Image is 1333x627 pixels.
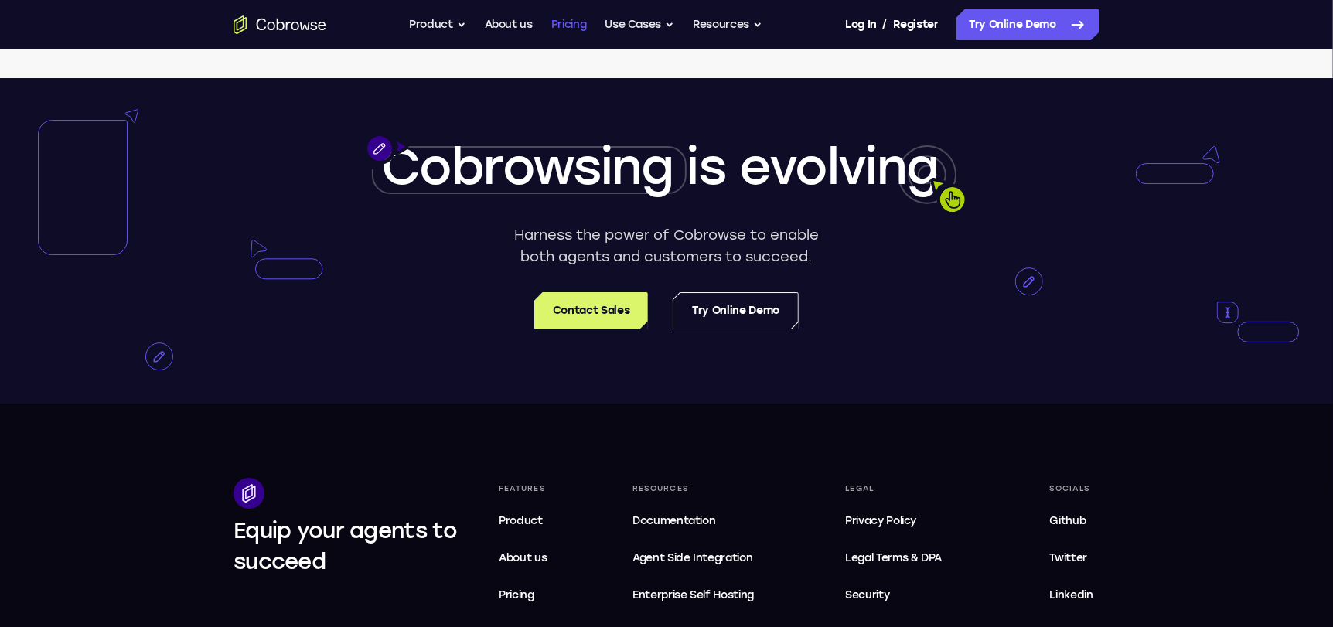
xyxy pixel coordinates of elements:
[1044,580,1099,611] a: Linkedin
[534,292,648,329] a: Contact Sales
[485,9,533,40] a: About us
[845,9,876,40] a: Log In
[409,9,466,40] button: Product
[673,292,799,329] a: Try Online Demo
[381,137,673,196] span: Cobrowsing
[605,9,674,40] button: Use Cases
[626,543,779,574] a: Agent Side Integration
[234,15,326,34] a: Go to the home page
[839,580,983,611] a: Security
[1044,506,1099,537] a: Github
[839,543,983,574] a: Legal Terms & DPA
[493,506,566,537] a: Product
[493,543,566,574] a: About us
[499,551,547,564] span: About us
[499,588,534,601] span: Pricing
[894,9,939,40] a: Register
[234,517,457,574] span: Equip your agents to succeed
[693,9,762,40] button: Resources
[499,514,543,527] span: Product
[956,9,1099,40] a: Try Online Demo
[1044,543,1099,574] a: Twitter
[551,9,587,40] a: Pricing
[845,514,916,527] span: Privacy Policy
[1050,514,1086,527] span: Github
[739,137,939,196] span: evolving
[1044,478,1099,499] div: Socials
[1050,551,1088,564] span: Twitter
[632,586,772,605] span: Enterprise Self Hosting
[493,580,566,611] a: Pricing
[626,478,779,499] div: Resources
[509,224,825,267] p: Harness the power of Cobrowse to enable both agents and customers to succeed.
[845,588,889,601] span: Security
[632,514,715,527] span: Documentation
[632,549,772,567] span: Agent Side Integration
[839,478,983,499] div: Legal
[839,506,983,537] a: Privacy Policy
[845,551,942,564] span: Legal Terms & DPA
[626,580,779,611] a: Enterprise Self Hosting
[626,506,779,537] a: Documentation
[1050,588,1093,601] span: Linkedin
[493,478,566,499] div: Features
[883,15,888,34] span: /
